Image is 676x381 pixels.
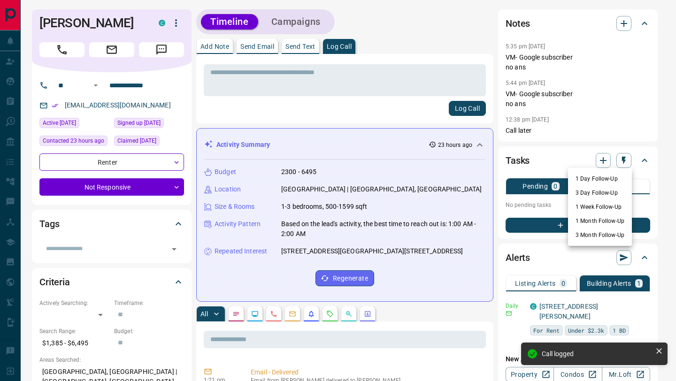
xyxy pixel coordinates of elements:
div: Call logged [542,350,652,358]
li: 3 Day Follow-Up [568,186,632,200]
li: 1 Month Follow-Up [568,214,632,228]
li: 3 Month Follow-Up [568,228,632,242]
li: 1 Week Follow-Up [568,200,632,214]
li: 1 Day Follow-Up [568,172,632,186]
